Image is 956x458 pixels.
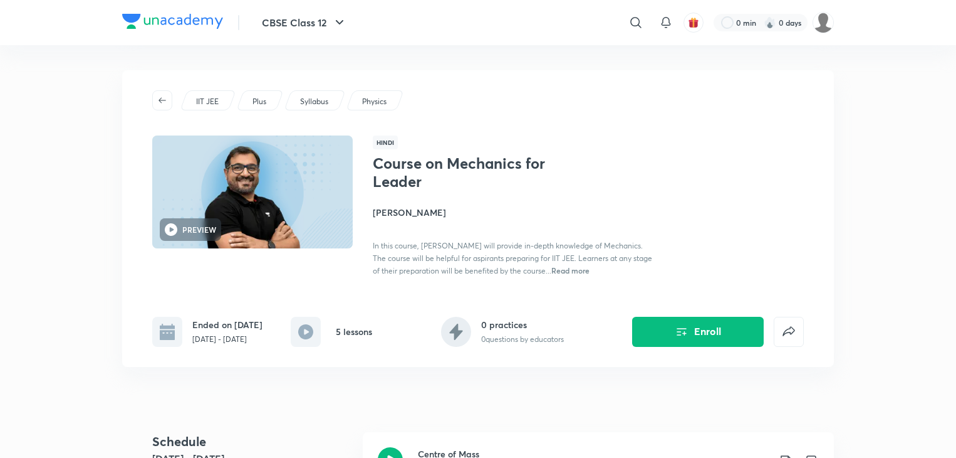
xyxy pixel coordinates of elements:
[122,14,223,32] a: Company Logo
[362,96,387,107] p: Physics
[150,134,355,250] img: Thumbnail
[336,325,372,338] h6: 5 lessons
[298,96,331,107] a: Syllabus
[192,334,262,345] p: [DATE] - [DATE]
[254,10,355,35] button: CBSE Class 12
[196,96,219,107] p: IIT JEE
[251,96,269,107] a: Plus
[152,432,353,451] h4: Schedule
[182,224,216,235] h6: PREVIEW
[683,13,704,33] button: avatar
[300,96,328,107] p: Syllabus
[551,265,590,275] span: Read more
[373,154,578,191] h1: Course on Mechanics for Leader
[632,317,764,347] button: Enroll
[373,136,398,149] span: Hindi
[252,96,266,107] p: Plus
[774,317,804,347] button: false
[194,96,221,107] a: IIT JEE
[813,12,834,33] img: AMMAR IMAM
[373,241,652,275] span: In this course, [PERSON_NAME] will provide in-depth knowledge of Mechanics. The course will be he...
[481,334,564,345] p: 0 questions by educators
[481,318,564,331] h6: 0 practices
[688,17,699,28] img: avatar
[192,318,262,331] h6: Ended on [DATE]
[122,14,223,29] img: Company Logo
[764,16,776,29] img: streak
[373,206,653,219] h4: [PERSON_NAME]
[360,96,389,107] a: Physics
